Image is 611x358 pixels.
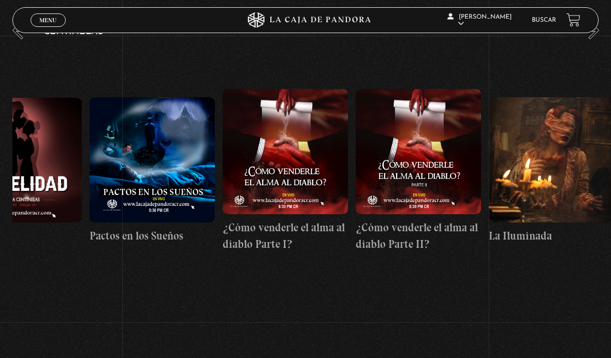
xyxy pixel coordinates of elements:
span: Cerrar [36,26,61,33]
button: Next [581,21,599,39]
button: Previous [12,21,31,39]
span: Menu [39,17,56,23]
a: Buscar [532,17,556,23]
a: Pactos en los Sueños [90,47,215,294]
h4: Pactos en los Sueños [90,228,215,244]
span: [PERSON_NAME] [447,14,512,27]
h4: ¿Cómo venderle el alma al diablo Parte I? [223,219,348,252]
h4: ¿Cómo venderle el alma al diablo Parte II? [356,219,481,252]
a: View your shopping cart [566,13,580,27]
a: ¿Cómo venderle el alma al diablo Parte I? [223,47,348,294]
a: ¿Cómo venderle el alma al diablo Parte II? [356,47,481,294]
